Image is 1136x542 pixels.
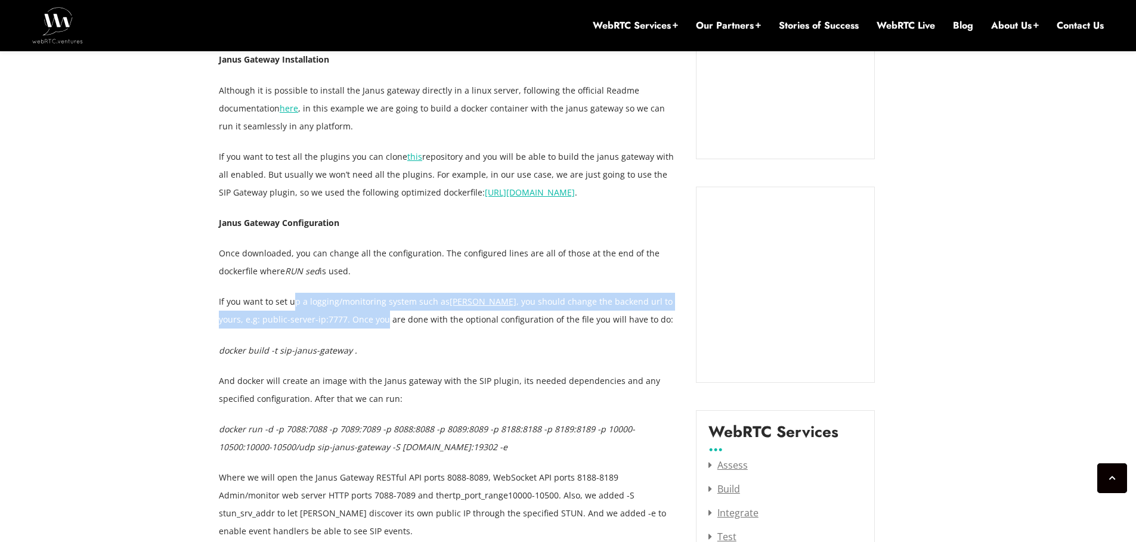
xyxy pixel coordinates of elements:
span: And docker will create an image with the Janus gateway with the SIP plugin, its needed dependenci... [219,375,660,404]
a: [PERSON_NAME] [450,296,516,307]
a: Contact Us [1057,19,1104,32]
a: Stories of Success [779,19,859,32]
a: [URL][DOMAIN_NAME] [485,187,575,198]
a: Build [708,482,740,495]
span: is used. [320,265,351,277]
span: If you want to set up a logging/monitoring system such as [219,296,450,307]
span: docker run -d -p 7088:7088 -p 7089:7089 -p 8088:8088 -p 8089:8089 -p 8188:8188 -p 8189:8189 -p 10... [219,423,635,453]
span: repository and you will be able to build the janus gateway with all enabled. But usually we won’t... [219,151,674,198]
iframe: Embedded CTA [708,199,862,370]
span: RUN sed [285,265,320,277]
a: Integrate [708,506,759,519]
label: WebRTC Services [708,423,838,450]
span: . [575,187,577,198]
span: 10000-10500. Also, we added -S stun_srv_addr to let [PERSON_NAME] discover its own public IP thro... [219,490,666,537]
span: rtp_port_range [449,490,508,501]
a: here [280,103,298,114]
a: About Us [991,19,1039,32]
span: Where we will open the Janus Gateway RESTful API ports 8088-8089, WebSocket API ports 8188-8189 A... [219,472,626,501]
a: Our Partners [696,19,761,32]
span: docker build -t sip-janus-gateway . [219,345,357,356]
b: Janus Gateway Configuration [219,217,339,228]
span: , in this example we are going to build a docker container with the janus gateway so we can run i... [219,103,665,132]
a: WebRTC Live [877,19,935,32]
span: Although it is possible to install the Janus gateway directly in a linux server, following the of... [219,85,639,114]
a: Blog [953,19,973,32]
span: If you want to test all the plugins you can clone [219,151,407,162]
img: WebRTC.ventures [32,7,83,43]
a: this [407,151,422,162]
a: WebRTC Services [593,19,678,32]
b: Janus Gateway Installation [219,54,329,65]
span: Once downloaded, you can change all the configuration. The configured lines are all of those at t... [219,247,660,277]
a: Assess [708,459,748,472]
